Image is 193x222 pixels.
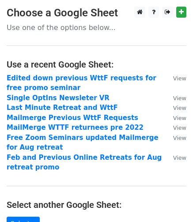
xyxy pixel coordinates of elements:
[7,199,186,210] h4: Select another Google Sheet:
[164,74,186,82] a: View
[164,94,186,102] a: View
[7,124,144,132] a: MailMerge WTTF returnees pre 2022
[7,134,159,152] a: Free Zoom Seminars updated Mailmerge for Aug retreat
[173,124,186,131] small: View
[164,104,186,112] a: View
[164,124,186,132] a: View
[7,154,162,172] a: Feb and Previous Online Retreats for Aug retreat promo
[164,154,186,162] a: View
[173,95,186,102] small: View
[164,114,186,122] a: View
[7,104,118,112] a: Last Minute Retreat and WttF
[173,135,186,141] small: View
[7,114,138,122] a: Mailmerge Previous WttF Requests
[164,134,186,142] a: View
[7,74,156,92] a: Edited down previous WttF requests for free promo seminar
[7,94,110,102] a: Single OptIns Newsleter VR
[173,75,186,82] small: View
[7,59,186,70] h4: Use a recent Google Sheet:
[173,105,186,111] small: View
[173,154,186,161] small: View
[7,7,186,19] h3: Choose a Google Sheet
[173,115,186,121] small: View
[7,23,186,32] p: Use one of the options below...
